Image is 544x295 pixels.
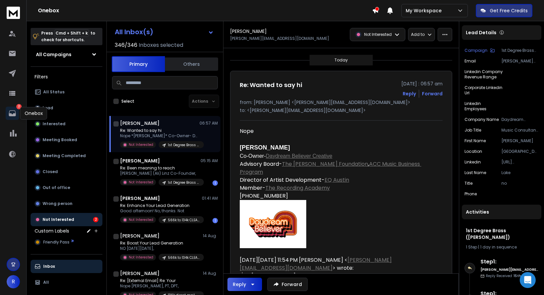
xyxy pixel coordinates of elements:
p: Campaign [465,48,487,53]
p: 1st Degree Brass ([PERSON_NAME]) [168,143,200,147]
p: Press to check for shortcuts. [41,30,95,43]
div: Nope [240,127,434,135]
button: Get Free Credits [476,4,532,17]
p: Add to [411,32,425,37]
h1: [PERSON_NAME] [120,195,160,202]
img: logo [7,7,20,19]
p: Re: [External Email] Re: Your [120,278,200,283]
p: 1st Degree Brass ([PERSON_NAME]) [168,180,200,185]
p: Not Interested [129,142,153,147]
a: EQ Austin [325,176,349,184]
h1: [PERSON_NAME] [120,270,160,277]
label: Select [121,99,134,104]
div: Hi [PERSON_NAME], [245,272,434,280]
p: Wrong person [43,201,72,206]
div: [DATE][DATE] 11:54 PM [PERSON_NAME] < > wrote: [240,256,434,272]
div: Open Intercom Messenger [520,272,536,288]
div: [PHONE_NUMBER] [240,192,434,200]
h1: 1st Degree Brass ([PERSON_NAME]) [466,227,537,241]
p: All [43,280,49,285]
p: [PERSON_NAME] (Ali) Linz Co-Founder, [120,171,200,176]
h1: [PERSON_NAME] [230,28,267,35]
button: Friendly Pass [31,236,102,249]
button: Not Interested2 [31,213,102,226]
p: Lead Details [466,29,496,36]
img: AIorK4wxUYdlJnFE0jjMeoLV-bvyosEa1WB9k2OQA5Br4Dh4G1q69TfIOWZ-xDWbJzXQFJ7iqjo9TIs [240,200,306,248]
button: Reply [227,278,262,291]
h1: Re: Wanted to say hi [240,80,302,90]
div: Forward [422,90,443,97]
p: NO [DATE][DATE], [120,246,200,251]
p: no [501,181,539,186]
p: Not Interested [129,180,153,185]
p: Lake [501,170,539,175]
p: [GEOGRAPHIC_DATA], [US_STATE][GEOGRAPHIC_DATA] [501,149,539,154]
button: Others [165,57,218,71]
h1: All Inbox(s) [115,29,153,35]
p: Meeting Completed [43,153,86,158]
button: Primary [112,56,165,72]
p: Today [335,57,348,63]
p: Nope *[PERSON_NAME]* Co-Owner- Daydream [120,133,200,139]
h6: Step 1 : [480,258,539,266]
span: Friendly Pass [43,240,69,245]
font: Co-Owner- [240,153,334,159]
p: 01:41 AM [202,196,218,201]
h3: Inboxes selected [139,41,183,49]
div: Activities [462,205,541,219]
p: Music Consultant / Owner [501,128,539,133]
div: Reply [233,281,246,288]
p: 05:15 AM [201,158,218,163]
div: | [466,245,537,250]
p: 14 Aug [203,233,218,239]
a: The [PERSON_NAME] Foundation [282,160,368,168]
div: Advisory Board- , [240,160,434,176]
p: [PERSON_NAME][EMAIL_ADDRESS][DOMAIN_NAME] [230,36,329,41]
p: Re: Wanted to say hi [120,128,200,133]
a: ACC Music Business Program [240,160,421,176]
p: Good afternoon! No, thanks. Not [120,208,200,214]
p: [PERSON_NAME] [501,138,539,144]
p: Not Interested [129,255,153,260]
button: Wrong person [31,197,102,210]
p: corporate linkedin url [465,85,505,96]
p: 1st Degree Brass ([PERSON_NAME]) [501,48,539,53]
button: R [7,275,20,288]
button: All Inbox(s) [109,25,219,39]
h3: Filters [31,72,102,81]
span: 1 Step [466,244,477,250]
button: All Campaigns [31,48,102,61]
p: Last Name [465,170,486,175]
p: Company Name [465,117,499,122]
h1: [PERSON_NAME] [120,233,160,239]
p: Lead [43,105,53,111]
p: location [465,149,482,154]
p: Email [465,58,476,64]
p: Meeting Booked [43,137,77,143]
p: Re: Enhance Your Lead Generation [120,203,200,208]
button: Closed [31,165,102,178]
p: linkedin [465,159,481,165]
div: 1 [212,180,218,186]
p: Interested [43,121,66,127]
p: Get Free Credits [490,7,528,14]
p: Re: Boost Your Lead Generation [120,241,200,246]
h1: [PERSON_NAME] [120,157,160,164]
div: Onebox [20,107,47,120]
div: 1 [212,218,218,223]
p: Not Interested [129,217,153,222]
p: 14 Aug [203,271,218,276]
button: All Status [31,85,102,99]
a: Daydream Believer Creative [266,153,332,159]
p: to: <[PERSON_NAME][EMAIL_ADDRESS][DOMAIN_NAME]> [240,107,443,114]
p: [DATE] : 06:57 am [401,80,443,87]
span: 346 / 346 [115,41,137,49]
p: Out of office [43,185,70,190]
a: [PERSON_NAME][EMAIL_ADDRESS][DOMAIN_NAME] [240,256,392,272]
span: Cmd + Shift + k [55,29,89,37]
p: linkedin employees [465,101,502,112]
button: Meeting Booked [31,133,102,147]
h3: Custom Labels [35,228,69,234]
div: Director of Artist Development- [240,176,434,184]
